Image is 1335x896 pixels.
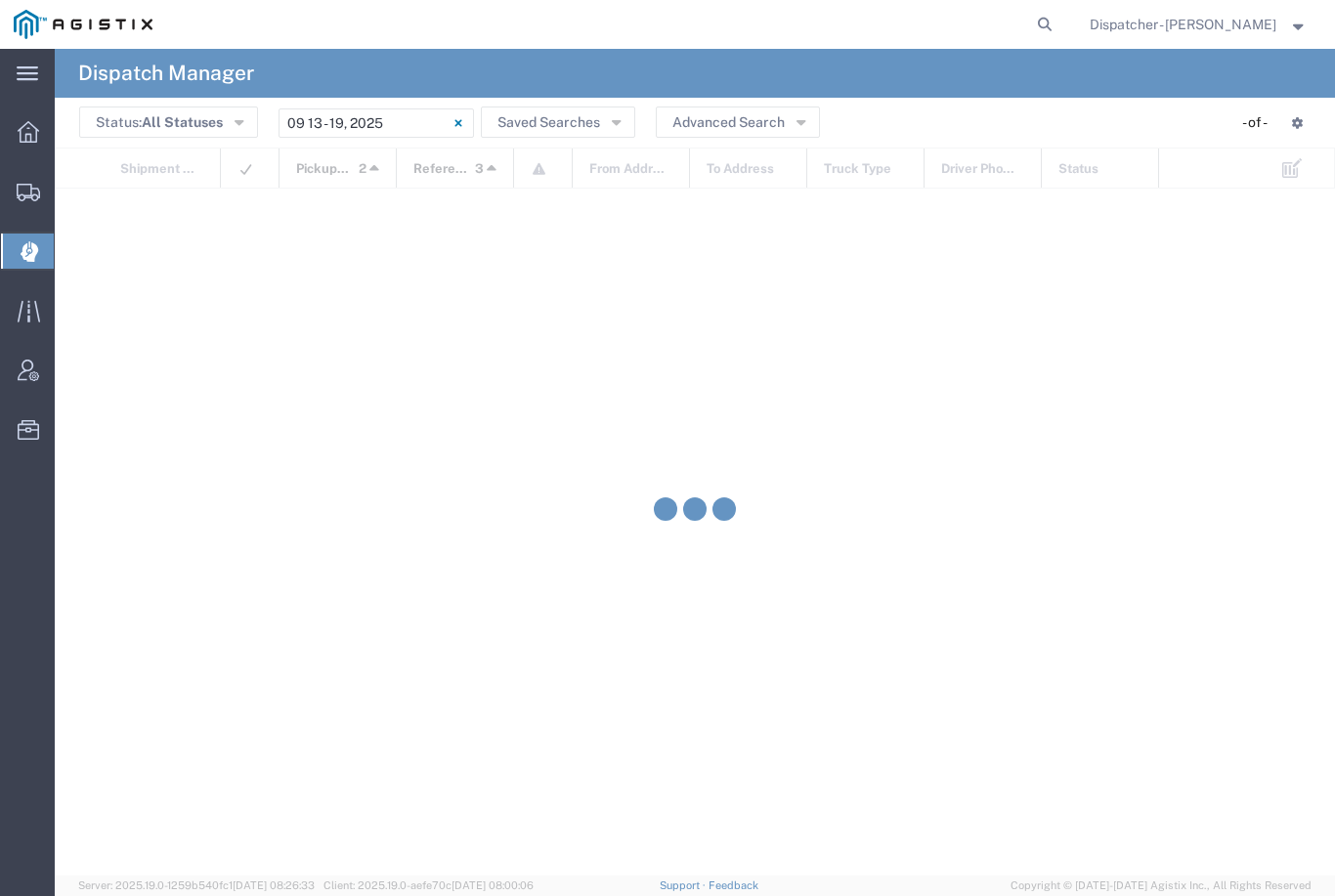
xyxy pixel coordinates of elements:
button: Advanced Search [656,107,820,138]
span: [DATE] 08:26:33 [233,879,315,891]
img: logo [14,10,152,39]
span: Server: 2025.19.0-1259b540fc1 [78,879,315,891]
span: Copyright © [DATE]-[DATE] Agistix Inc., All Rights Reserved [1011,877,1312,894]
a: Support [660,879,709,891]
span: All Statuses [142,114,223,130]
button: Saved Searches [481,107,635,138]
div: - of - [1242,112,1276,133]
button: Status:All Statuses [79,107,258,138]
button: Dispatcher - [PERSON_NAME] [1089,13,1309,36]
h4: Dispatch Manager [78,49,254,98]
span: [DATE] 08:00:06 [452,879,534,891]
span: Dispatcher - Cameron Bowman [1090,14,1276,35]
a: Feedback [709,879,758,891]
span: Client: 2025.19.0-aefe70c [323,879,534,891]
